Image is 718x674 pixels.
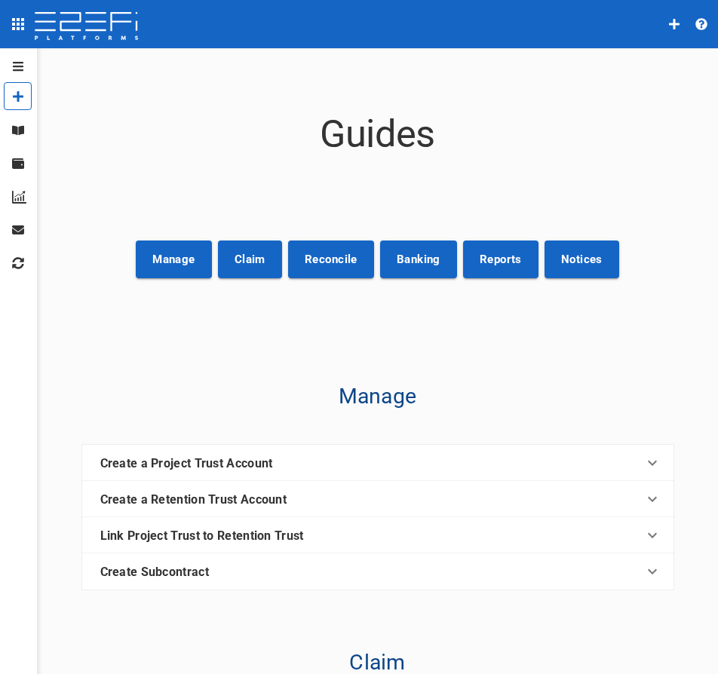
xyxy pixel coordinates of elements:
button: Reconcile [288,240,374,278]
button: Manage [136,240,212,278]
button: Banking [380,240,457,278]
button: Claim [218,240,282,278]
p: Link Project Trust to Retention Trust [100,527,304,544]
span: Quick create [12,90,24,103]
p: Create Subcontract [100,563,209,581]
div: Create a Project Trust Account [82,445,674,481]
p: Create a Retention Trust Account [100,491,287,508]
p: Create a Project Trust Account [100,455,273,472]
div: Link Project Trust to Retention Trust [82,517,674,553]
h2: Guides [320,112,434,156]
button: Reports [463,240,538,278]
h4: Manage [82,384,674,409]
button: Quick create [5,83,32,110]
div: Create Subcontract [82,553,674,590]
div: Create a Retention Trust Account [82,481,674,517]
button: Notices [545,240,619,278]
